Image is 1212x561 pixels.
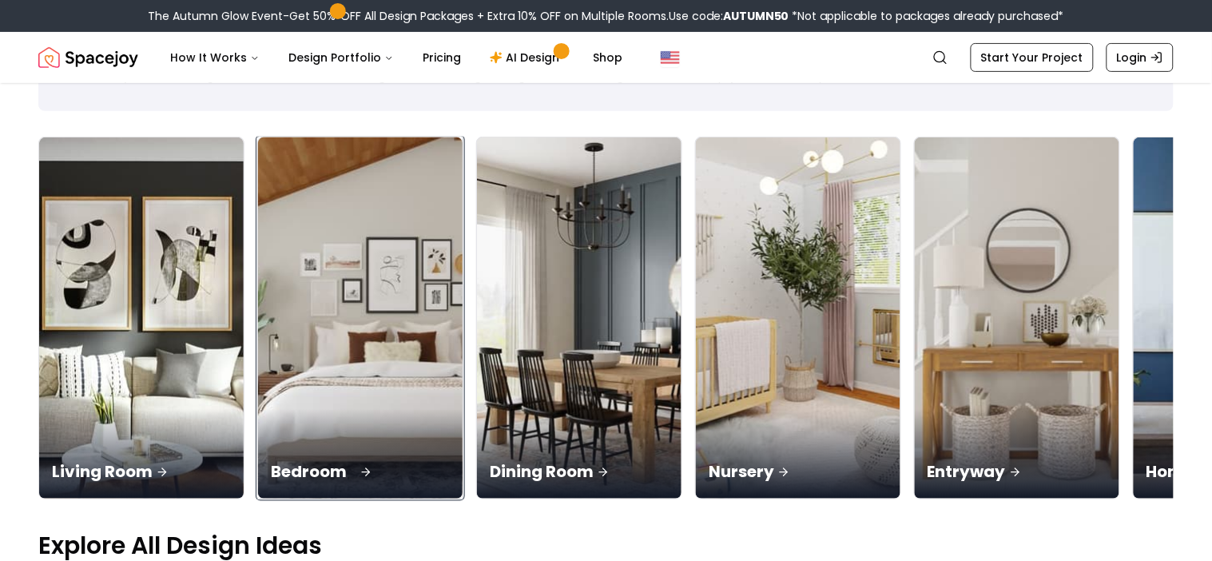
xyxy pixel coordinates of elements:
[52,460,231,483] p: Living Room
[276,42,407,74] button: Design Portfolio
[477,42,577,74] a: AI Design
[257,137,463,499] a: BedroomBedroom
[971,43,1094,72] a: Start Your Project
[723,8,789,24] b: AUTUMN50
[38,42,138,74] a: Spacejoy
[580,42,635,74] a: Shop
[39,137,244,499] img: Living Room
[696,137,900,499] img: Nursery
[661,48,680,67] img: United States
[38,32,1174,83] nav: Global
[914,137,1120,499] a: EntrywayEntryway
[271,460,450,483] p: Bedroom
[477,137,682,499] img: Dining Room
[928,460,1107,483] p: Entryway
[253,129,468,508] img: Bedroom
[669,8,789,24] span: Use code:
[1107,43,1174,72] a: Login
[789,8,1064,24] span: *Not applicable to packages already purchased*
[709,460,888,483] p: Nursery
[38,531,1174,560] p: Explore All Design Ideas
[915,137,1119,499] img: Entryway
[38,137,244,499] a: Living RoomLiving Room
[490,460,669,483] p: Dining Room
[148,8,1064,24] div: The Autumn Glow Event-Get 50% OFF All Design Packages + Extra 10% OFF on Multiple Rooms.
[38,42,138,74] img: Spacejoy Logo
[157,42,272,74] button: How It Works
[157,42,635,74] nav: Main
[695,137,901,499] a: NurseryNursery
[476,137,682,499] a: Dining RoomDining Room
[410,42,474,74] a: Pricing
